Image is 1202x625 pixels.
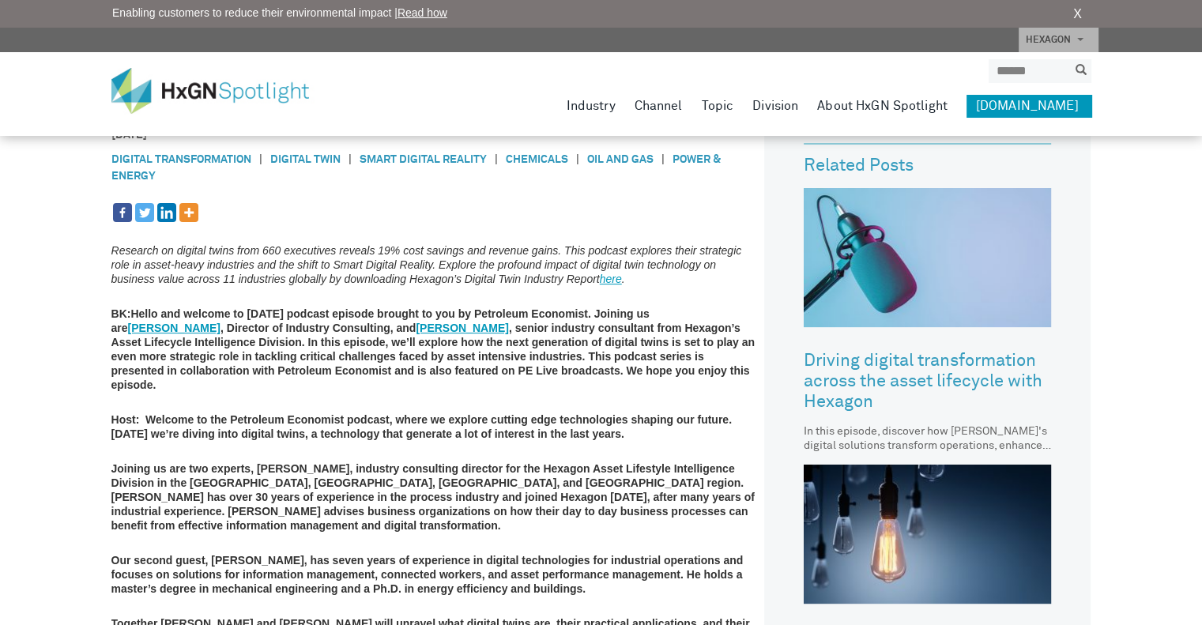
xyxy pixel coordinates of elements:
img: Hexagon leadership series [804,465,1051,604]
a: Linkedin [157,203,176,222]
div: In this episode, discover how [PERSON_NAME]'s digital solutions transform operations, enhance eff... [804,424,1051,453]
a: Digital Twin [270,154,341,165]
span: | [568,152,587,168]
em: Research on digital twins from 660 executives reveals 19% cost savings and revenue gains. This po... [111,244,742,285]
a: About HxGN Spotlight [817,95,948,117]
a: [DOMAIN_NAME] [966,95,1091,117]
strong: Joining us are two experts, [PERSON_NAME], industry consulting director for the Hexagon Asset Lif... [111,462,755,532]
a: Read how [398,6,447,19]
strong: Host: Welcome to the Petroleum Economist podcast, where we explore cutting edge technologies shap... [111,413,732,440]
a: here [600,273,622,285]
a: X [1073,5,1082,24]
img: HxGN Spotlight [111,68,333,114]
a: Channel [635,95,683,117]
a: Industry [567,95,616,117]
span: | [251,152,270,168]
a: Oil and gas [587,154,654,165]
strong: Our second guest, [PERSON_NAME], has seven years of experience in digital technologies for indust... [111,554,744,595]
span: | [341,152,360,168]
span: | [487,152,506,168]
span: Enabling customers to reduce their environmental impact | [112,5,447,21]
a: Driving digital transformation across the asset lifecycle with Hexagon [804,339,1051,424]
a: Smart Digital Reality [360,154,487,165]
a: Chemicals [506,154,568,165]
a: HEXAGON [1019,28,1098,52]
a: Facebook [113,203,132,222]
a: [PERSON_NAME] [416,322,508,334]
a: Twitter [135,203,154,222]
h3: Related Posts [804,156,1051,175]
a: Topic [701,95,733,117]
a: More [179,203,198,222]
a: Division [752,95,798,117]
strong: Hello and welcome to [DATE] podcast episode brought to you by Petroleum Economist. Joining us are... [111,307,755,391]
strong: BK: [111,307,131,320]
span: | [654,152,673,168]
a: [PERSON_NAME] [128,322,220,334]
a: Digital Transformation [111,154,251,165]
img: Driving digital transformation across the asset lifecycle with Hexagon [804,188,1051,327]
